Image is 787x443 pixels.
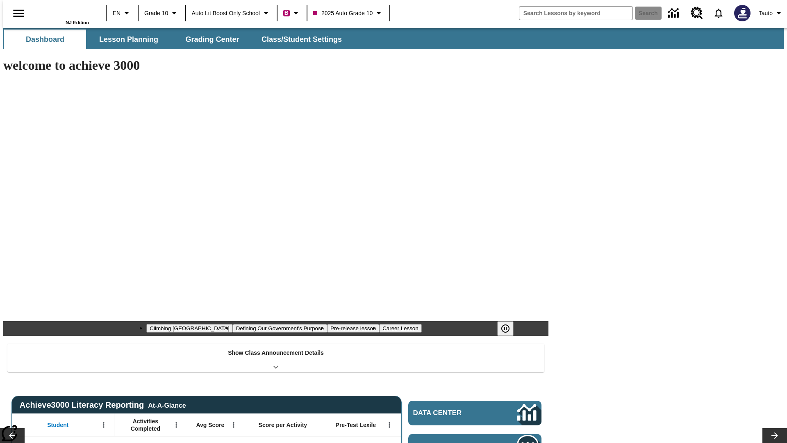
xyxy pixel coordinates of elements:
[413,409,490,417] span: Data Center
[729,2,755,24] button: Select a new avatar
[519,7,632,20] input: search field
[755,6,787,21] button: Profile/Settings
[36,4,89,20] a: Home
[310,6,387,21] button: Class: 2025 Auto Grade 10, Select your class
[7,344,544,372] div: Show Class Announcement Details
[109,6,135,21] button: Language: EN, Select a language
[408,401,541,425] a: Data Center
[284,8,289,18] span: B
[259,421,307,429] span: Score per Activity
[383,419,396,431] button: Open Menu
[228,349,324,357] p: Show Class Announcement Details
[47,421,68,429] span: Student
[20,400,186,410] span: Achieve3000 Literacy Reporting
[3,28,784,49] div: SubNavbar
[336,421,376,429] span: Pre-Test Lexile
[686,2,708,24] a: Resource Center, Will open in new tab
[327,324,379,333] button: Slide 3 Pre-release lesson
[141,6,182,21] button: Grade: Grade 10, Select a grade
[280,6,304,21] button: Boost Class color is violet red. Change class color
[4,30,86,49] button: Dashboard
[379,324,421,333] button: Slide 4 Career Lesson
[759,9,773,18] span: Tauto
[497,321,514,336] button: Pause
[196,421,224,429] span: Avg Score
[7,1,31,25] button: Open side menu
[233,324,327,333] button: Slide 2 Defining Our Government's Purpose
[113,9,121,18] span: EN
[313,9,373,18] span: 2025 Auto Grade 10
[148,400,186,409] div: At-A-Glance
[98,419,110,431] button: Open Menu
[188,6,274,21] button: School: Auto Lit Boost only School, Select your school
[663,2,686,25] a: Data Center
[734,5,751,21] img: Avatar
[708,2,729,24] a: Notifications
[191,9,260,18] span: Auto Lit Boost only School
[3,30,349,49] div: SubNavbar
[66,20,89,25] span: NJ Edition
[3,58,548,73] h1: welcome to achieve 3000
[118,418,173,432] span: Activities Completed
[255,30,348,49] button: Class/Student Settings
[146,324,232,333] button: Slide 1 Climbing Mount Tai
[227,419,240,431] button: Open Menu
[497,321,522,336] div: Pause
[88,30,170,49] button: Lesson Planning
[171,30,253,49] button: Grading Center
[144,9,168,18] span: Grade 10
[36,3,89,25] div: Home
[762,428,787,443] button: Lesson carousel, Next
[170,419,182,431] button: Open Menu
